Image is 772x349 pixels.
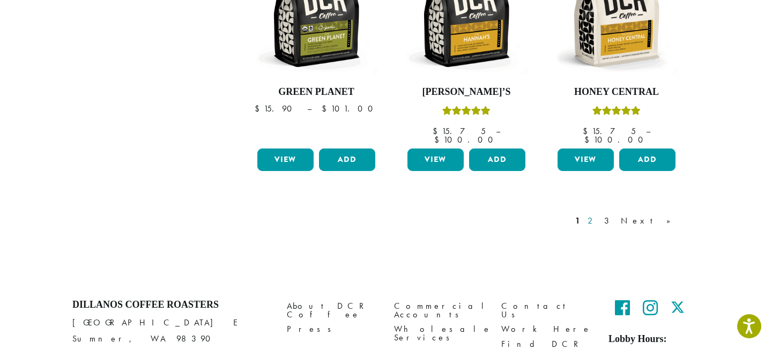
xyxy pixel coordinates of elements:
bdi: 15.90 [255,103,297,114]
a: Work Here [501,322,592,337]
span: $ [322,103,331,114]
a: Commercial Accounts [394,299,485,322]
div: Rated 5.00 out of 5 [592,105,641,121]
button: Add [319,148,375,171]
button: Add [619,148,675,171]
a: Press [287,322,378,337]
span: $ [433,125,442,137]
a: View [407,148,464,171]
bdi: 15.75 [433,125,486,137]
span: $ [434,134,443,145]
h4: Green Planet [255,86,378,98]
span: – [307,103,311,114]
bdi: 100.00 [584,134,648,145]
bdi: 100.00 [434,134,498,145]
h4: Dillanos Coffee Roasters [72,299,271,311]
h5: Lobby Hours: [608,333,700,345]
a: 2 [585,214,599,227]
span: – [496,125,500,137]
a: 1 [573,214,582,227]
button: Add [469,148,525,171]
a: Wholesale Services [394,322,485,345]
bdi: 101.00 [322,103,378,114]
span: $ [583,125,592,137]
span: $ [584,134,593,145]
a: 3 [602,214,615,227]
span: $ [255,103,264,114]
h4: Honey Central [555,86,678,98]
a: Contact Us [501,299,592,322]
span: – [646,125,650,137]
h4: [PERSON_NAME]’s [405,86,528,98]
bdi: 15.75 [583,125,636,137]
a: Next » [619,214,680,227]
a: About DCR Coffee [287,299,378,322]
div: Rated 5.00 out of 5 [442,105,491,121]
a: View [558,148,614,171]
a: View [257,148,314,171]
